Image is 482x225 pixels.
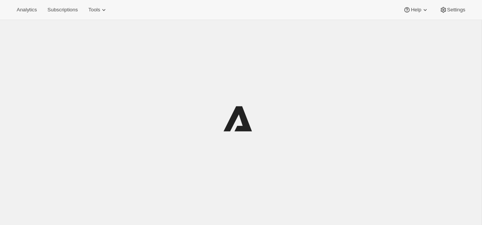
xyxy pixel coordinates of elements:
[399,5,433,15] button: Help
[47,7,78,13] span: Subscriptions
[84,5,112,15] button: Tools
[12,5,41,15] button: Analytics
[411,7,421,13] span: Help
[435,5,470,15] button: Settings
[447,7,465,13] span: Settings
[17,7,37,13] span: Analytics
[88,7,100,13] span: Tools
[43,5,82,15] button: Subscriptions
